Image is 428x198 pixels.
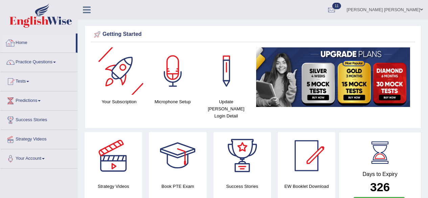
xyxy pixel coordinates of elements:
h4: Update [PERSON_NAME] Login Detail [203,98,249,119]
h4: Microphone Setup [149,98,196,105]
a: Your Account [0,149,77,166]
h4: Days to Expiry [346,171,413,177]
span: 11 [332,3,341,9]
a: Tests [0,72,77,89]
h4: Book PTE Exam [149,183,206,190]
b: 326 [370,180,390,194]
h4: Your Subscription [96,98,142,105]
a: Strategy Videos [0,130,77,147]
h4: EW Booklet Download [278,183,335,190]
img: small5.jpg [256,47,410,107]
h4: Strategy Videos [85,183,142,190]
a: Practice Questions [0,53,77,70]
a: Predictions [0,91,77,108]
a: Success Stories [0,111,77,128]
a: Home [0,34,76,50]
div: Getting Started [92,29,413,40]
h4: Success Stories [213,183,271,190]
